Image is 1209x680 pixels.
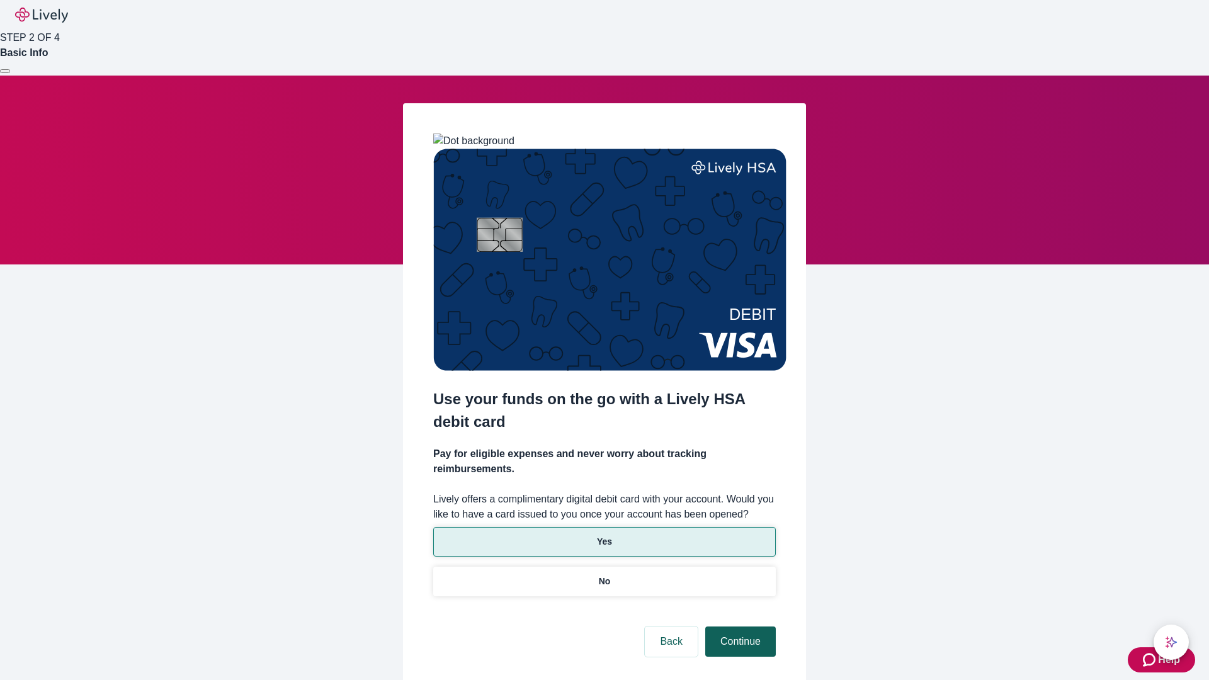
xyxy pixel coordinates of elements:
button: Continue [705,626,776,657]
button: Back [645,626,698,657]
p: Yes [597,535,612,548]
button: Yes [433,527,776,557]
svg: Zendesk support icon [1143,652,1158,667]
button: No [433,567,776,596]
svg: Lively AI Assistant [1165,636,1178,649]
h2: Use your funds on the go with a Lively HSA debit card [433,388,776,433]
button: Zendesk support iconHelp [1128,647,1195,672]
p: No [599,575,611,588]
img: Lively [15,8,68,23]
label: Lively offers a complimentary digital debit card with your account. Would you like to have a card... [433,492,776,522]
h4: Pay for eligible expenses and never worry about tracking reimbursements. [433,446,776,477]
img: Debit card [433,149,786,371]
img: Dot background [433,133,514,149]
span: Help [1158,652,1180,667]
button: chat [1154,625,1189,660]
